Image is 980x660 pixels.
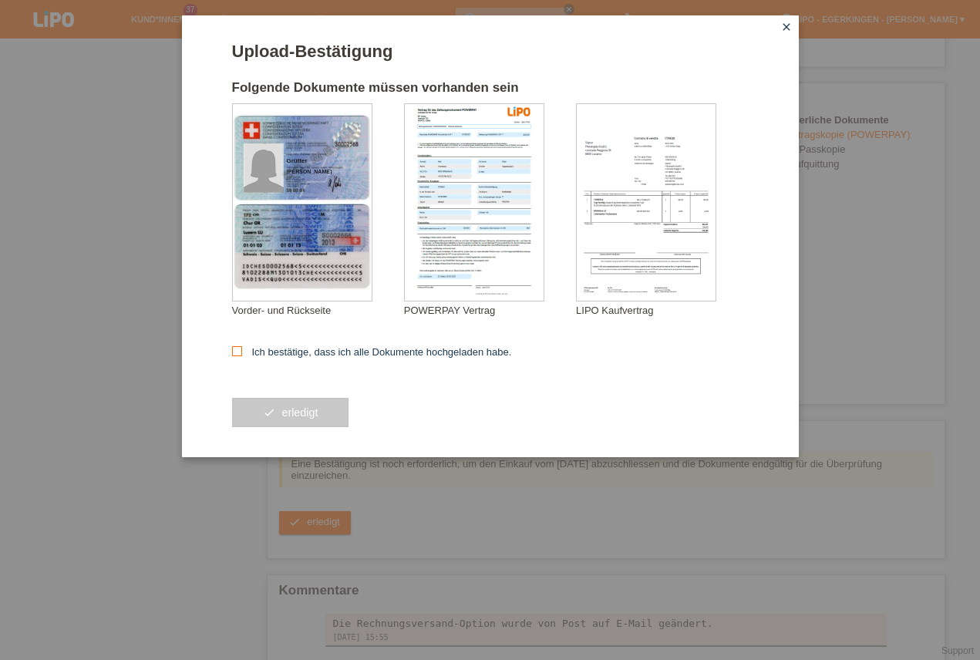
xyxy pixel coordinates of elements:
[232,346,512,358] label: Ich bestätige, dass ich alle Dokumente hochgeladen habe.
[232,305,404,316] div: Vorder- und Rückseite
[776,19,796,37] a: close
[507,106,530,116] img: 39073_print.png
[780,21,793,33] i: close
[263,406,275,419] i: check
[287,169,364,174] div: [PERSON_NAME]
[232,80,749,103] h2: Folgende Dokumente müssen vorhanden sein
[281,406,318,419] span: erledigt
[232,42,749,61] h1: Upload-Bestätigung
[233,104,372,301] img: upload_document_confirmation_type_id_swiss_empty.png
[577,104,716,301] img: upload_document_confirmation_type_receipt_generic.png
[244,143,284,193] img: swiss_id_photo_female.png
[404,305,576,316] div: POWERPAY Vertrag
[405,104,544,301] img: upload_document_confirmation_type_contract_kkg_whitelabel.png
[576,305,748,316] div: LIPO Kaufvertrag
[287,157,364,164] div: Grütter
[232,398,349,427] button: check erledigt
